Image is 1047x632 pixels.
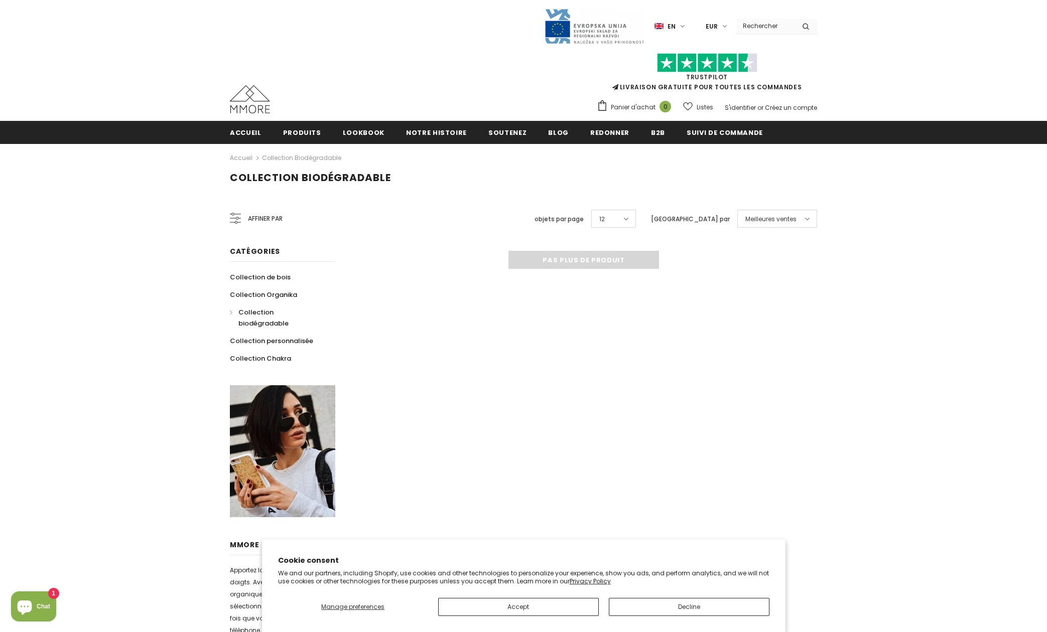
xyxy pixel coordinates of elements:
[745,214,797,224] span: Meilleures ventes
[283,128,321,137] span: Produits
[609,598,769,616] button: Decline
[230,272,291,282] span: Collection de bois
[544,22,644,30] a: Javni Razpis
[488,121,527,143] a: soutenez
[706,22,718,32] span: EUR
[230,336,313,346] span: Collection personnalisée
[651,121,665,143] a: B2B
[278,598,429,616] button: Manage preferences
[687,121,763,143] a: Suivi de commande
[278,569,769,585] p: We and our partners, including Shopify, use cookies and other technologies to personalize your ex...
[230,286,297,303] a: Collection Organika
[230,85,270,113] img: Cas MMORE
[343,128,384,137] span: Lookbook
[230,290,297,299] span: Collection Organika
[8,591,59,624] inbox-online-store-chat: Shopify online store chat
[230,303,324,332] a: Collection biodégradable
[686,73,728,81] a: TrustPilot
[657,53,757,73] img: Faites confiance aux étoiles pilotes
[262,153,341,162] a: Collection biodégradable
[438,598,599,616] button: Accept
[406,128,467,137] span: Notre histoire
[757,103,763,112] span: or
[321,602,384,611] span: Manage preferences
[278,555,769,566] h2: Cookie consent
[230,128,261,137] span: Accueil
[737,19,795,33] input: Search Site
[725,103,756,112] a: S'identifier
[683,98,713,116] a: Listes
[230,332,313,350] a: Collection personnalisée
[283,121,321,143] a: Produits
[488,128,527,137] span: soutenez
[651,214,730,224] label: [GEOGRAPHIC_DATA] par
[590,128,629,137] span: Redonner
[230,171,391,185] span: Collection biodégradable
[655,22,664,31] img: i-lang-1.png
[599,214,605,224] span: 12
[230,268,291,286] a: Collection de bois
[668,22,676,32] span: en
[406,121,467,143] a: Notre histoire
[230,152,252,164] a: Accueil
[660,101,671,112] span: 0
[765,103,817,112] a: Créez un compte
[230,246,280,256] span: Catégories
[230,121,261,143] a: Accueil
[548,128,569,137] span: Blog
[343,121,384,143] a: Lookbook
[687,128,763,137] span: Suivi de commande
[535,214,584,224] label: objets par page
[570,577,611,585] a: Privacy Policy
[230,540,259,550] span: MMORE
[238,307,289,328] span: Collection biodégradable
[697,102,713,112] span: Listes
[248,213,283,224] span: Affiner par
[597,58,817,91] span: LIVRAISON GRATUITE POUR TOUTES LES COMMANDES
[230,354,291,363] span: Collection Chakra
[651,128,665,137] span: B2B
[590,121,629,143] a: Redonner
[611,102,656,112] span: Panier d'achat
[548,121,569,143] a: Blog
[597,100,676,115] a: Panier d'achat 0
[230,350,291,367] a: Collection Chakra
[544,8,644,45] img: Javni Razpis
